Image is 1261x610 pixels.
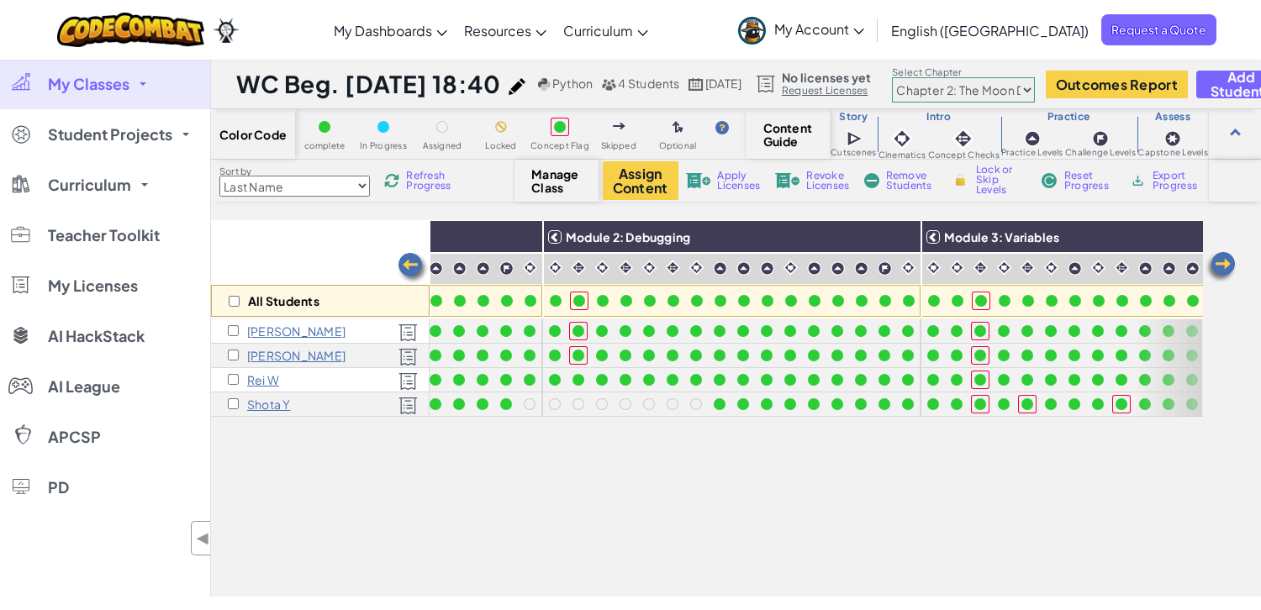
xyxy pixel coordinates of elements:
img: IconCinematic.svg [689,260,704,276]
img: IconInteractive.svg [618,260,634,276]
span: English ([GEOGRAPHIC_DATA]) [891,22,1089,39]
button: Outcomes Report [1046,71,1188,98]
span: Cutscenes [831,148,876,157]
img: IconPracticeLevel.svg [831,261,845,276]
img: IconInteractive.svg [665,260,681,276]
img: IconSkippedLevel.svg [613,123,625,129]
span: Color Code [219,128,287,141]
img: IconPracticeLevel.svg [1068,261,1082,276]
a: Request a Quote [1101,14,1216,45]
img: Licensed [398,372,418,391]
img: IconCutscene.svg [847,129,864,148]
span: Module 2: Debugging [566,229,690,245]
img: IconCinematic.svg [547,260,563,276]
label: Sort by [219,165,370,178]
span: Curriculum [48,177,131,192]
img: IconInteractive.svg [952,127,975,150]
img: IconInteractive.svg [973,260,989,276]
img: IconCinematic.svg [900,260,916,276]
img: IconInteractive.svg [1114,260,1130,276]
p: Sota K [247,349,346,362]
span: Challenge Levels [1065,148,1136,157]
span: Refresh Progress [406,171,458,191]
img: IconLock.svg [952,172,969,187]
p: Shota Y [247,397,291,411]
span: ◀ [196,526,210,550]
img: Arrow_Left.png [1204,250,1237,284]
span: No licenses yet [782,71,871,84]
span: 4 Students [618,76,679,91]
span: Revoke Licenses [806,171,849,191]
span: AI HackStack [48,329,145,344]
img: IconChallengeLevel.svg [1092,130,1109,147]
span: Module 3: Variables [944,229,1059,245]
img: IconPracticeLevel.svg [1185,261,1200,276]
span: My Dashboards [334,22,432,39]
img: IconPracticeLevel.svg [807,261,821,276]
span: Apply Licenses [717,171,760,191]
span: Teacher Toolkit [48,228,160,243]
a: Request Licenses [782,84,871,97]
img: iconPencil.svg [509,78,525,95]
img: IconCinematic.svg [641,260,657,276]
span: [DATE] [705,76,741,91]
img: IconCinematic.svg [996,260,1012,276]
span: Manage Class [531,167,581,194]
img: IconLicenseRevoke.svg [775,173,800,188]
img: Licensed [398,323,418,342]
img: IconPracticeLevel.svg [429,261,443,276]
img: IconPracticeLevel.svg [1138,261,1153,276]
img: IconCapstoneLevel.svg [1164,130,1181,147]
img: Licensed [398,348,418,366]
img: IconCinematic.svg [949,260,965,276]
img: IconRemoveStudents.svg [864,173,879,188]
img: IconInteractive.svg [571,260,587,276]
a: Curriculum [555,8,657,53]
h3: Practice [1000,110,1137,124]
img: calendar.svg [689,78,704,91]
span: Content Guide [763,121,813,148]
span: Student Projects [48,127,172,142]
img: IconCinematic.svg [594,260,610,276]
span: AI League [48,379,120,394]
img: IconChallengeLevel.svg [499,261,514,276]
span: Locked [485,141,516,150]
img: IconCinematic.svg [1090,260,1106,276]
img: IconCinematic.svg [783,260,799,276]
img: CodeCombat logo [57,13,204,47]
span: Optional [659,141,697,150]
img: IconPracticeLevel.svg [854,261,868,276]
span: complete [304,141,346,150]
img: IconReset.svg [1041,173,1058,188]
img: IconPracticeLevel.svg [1162,261,1176,276]
img: IconHint.svg [715,121,729,134]
span: Concept Flag [530,141,589,150]
p: Rei W [247,373,279,387]
img: IconLicenseApply.svg [686,173,711,188]
img: Licensed [398,397,418,415]
img: IconPracticeLevel.svg [736,261,751,276]
span: Concept Checks [928,150,1000,160]
span: My Account [774,20,864,38]
span: In Progress [360,141,407,150]
img: IconInteractive.svg [1020,260,1036,276]
span: Capstone Levels [1137,148,1207,157]
img: IconPracticeLevel.svg [713,261,727,276]
p: All Students [248,294,319,308]
img: Arrow_Left.png [396,251,430,285]
img: IconOptionalLevel.svg [673,121,683,134]
img: IconArchive.svg [1130,173,1146,188]
h3: Intro [878,110,1000,124]
a: Resources [456,8,555,53]
label: Select Chapter [892,66,1035,79]
img: IconCinematic.svg [926,260,942,276]
img: IconPracticeLevel.svg [476,261,490,276]
span: My Classes [48,76,129,92]
span: Python [552,76,593,91]
img: MultipleUsers.png [601,78,616,91]
span: My Licenses [48,278,138,293]
img: avatar [738,17,766,45]
h1: WC Beg. [DATE] 18:40 [236,68,500,100]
